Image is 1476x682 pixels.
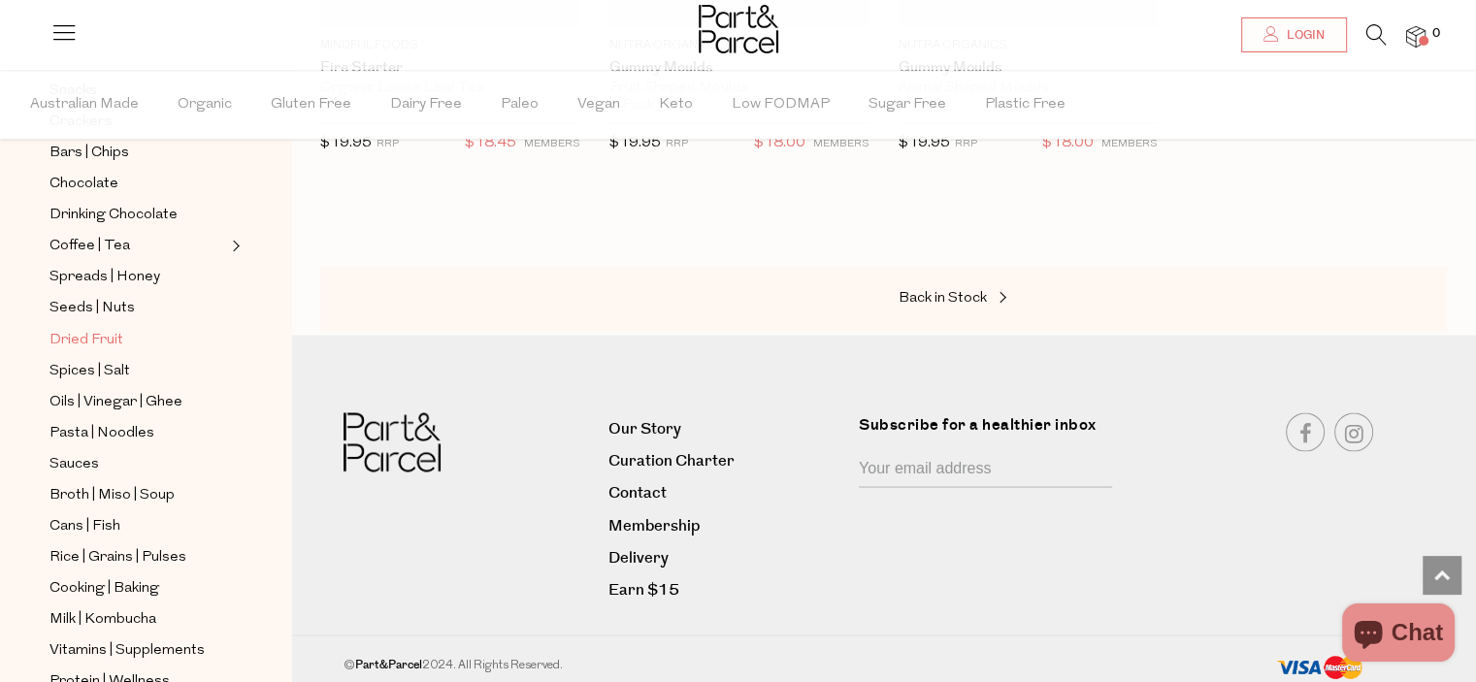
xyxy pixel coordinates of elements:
[1406,26,1426,47] a: 0
[1427,25,1445,43] span: 0
[49,141,226,165] a: Bars | Chips
[501,71,539,139] span: Paleo
[49,482,226,506] a: Broth | Miso | Soup
[49,203,226,227] a: Drinking Chocolate
[608,512,844,538] a: Membership
[344,655,1141,674] div: © 2024. All Rights Reserved.
[859,450,1112,487] input: Your email address
[899,286,1093,311] a: Back in Stock
[49,389,226,413] a: Oils | Vinegar | Ghee
[271,71,351,139] span: Gluten Free
[49,575,226,600] a: Cooking | Baking
[1282,27,1325,44] span: Login
[49,296,226,320] a: Seeds | Nuts
[49,235,130,258] span: Coffee | Tea
[49,359,130,382] span: Spices | Salt
[659,71,693,139] span: Keto
[49,544,226,568] a: Rice | Grains | Pulses
[609,136,661,150] span: $19.95
[49,545,186,568] span: Rice | Grains | Pulses
[49,328,123,351] span: Dried Fruit
[608,576,844,602] a: Earn $15
[49,204,178,227] span: Drinking Chocolate
[49,234,226,258] a: Coffee | Tea
[49,172,226,196] a: Chocolate
[49,483,175,506] span: Broth | Miso | Soup
[49,266,160,289] span: Spreads | Honey
[320,136,372,150] span: $19.95
[49,421,154,444] span: Pasta | Noodles
[49,358,226,382] a: Spices | Salt
[49,390,182,413] span: Oils | Vinegar | Ghee
[49,327,226,351] a: Dried Fruit
[49,514,120,537] span: Cans | Fish
[390,71,462,139] span: Dairy Free
[899,291,987,306] span: Back in Stock
[813,139,869,149] small: MEMBERS
[227,234,241,257] button: Expand/Collapse Coffee | Tea
[1241,17,1347,52] a: Login
[49,606,226,631] a: Milk | Kombucha
[577,71,620,139] span: Vegan
[1101,139,1158,149] small: MEMBERS
[49,638,205,662] span: Vitamins | Supplements
[49,420,226,444] a: Pasta | Noodles
[377,139,399,149] small: RRP
[1276,655,1363,680] img: payment-methods.png
[1042,131,1094,156] span: $18.00
[49,297,135,320] span: Seeds | Nuts
[30,71,139,139] span: Australian Made
[869,71,946,139] span: Sugar Free
[608,479,844,505] a: Contact
[49,607,156,631] span: Milk | Kombucha
[49,513,226,537] a: Cans | Fish
[49,142,129,165] span: Bars | Chips
[1336,603,1460,666] inbox-online-store-chat: Shopify online store chat
[859,412,1124,450] label: Subscribe for a healthier inbox
[524,139,580,149] small: MEMBERS
[754,131,805,156] span: $18.00
[354,656,421,672] b: Part&Parcel
[955,139,977,149] small: RRP
[344,412,441,471] img: Part&Parcel
[49,265,226,289] a: Spreads | Honey
[699,5,778,53] img: Part&Parcel
[49,637,226,662] a: Vitamins | Supplements
[608,447,844,473] a: Curation Charter
[732,71,830,139] span: Low FODMAP
[899,136,950,150] span: $19.95
[178,71,232,139] span: Organic
[49,452,99,475] span: Sauces
[985,71,1066,139] span: Plastic Free
[608,544,844,570] a: Delivery
[608,415,844,441] a: Our Story
[49,451,226,475] a: Sauces
[49,173,118,196] span: Chocolate
[49,576,159,600] span: Cooking | Baking
[465,131,516,156] span: $18.45
[666,139,688,149] small: RRP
